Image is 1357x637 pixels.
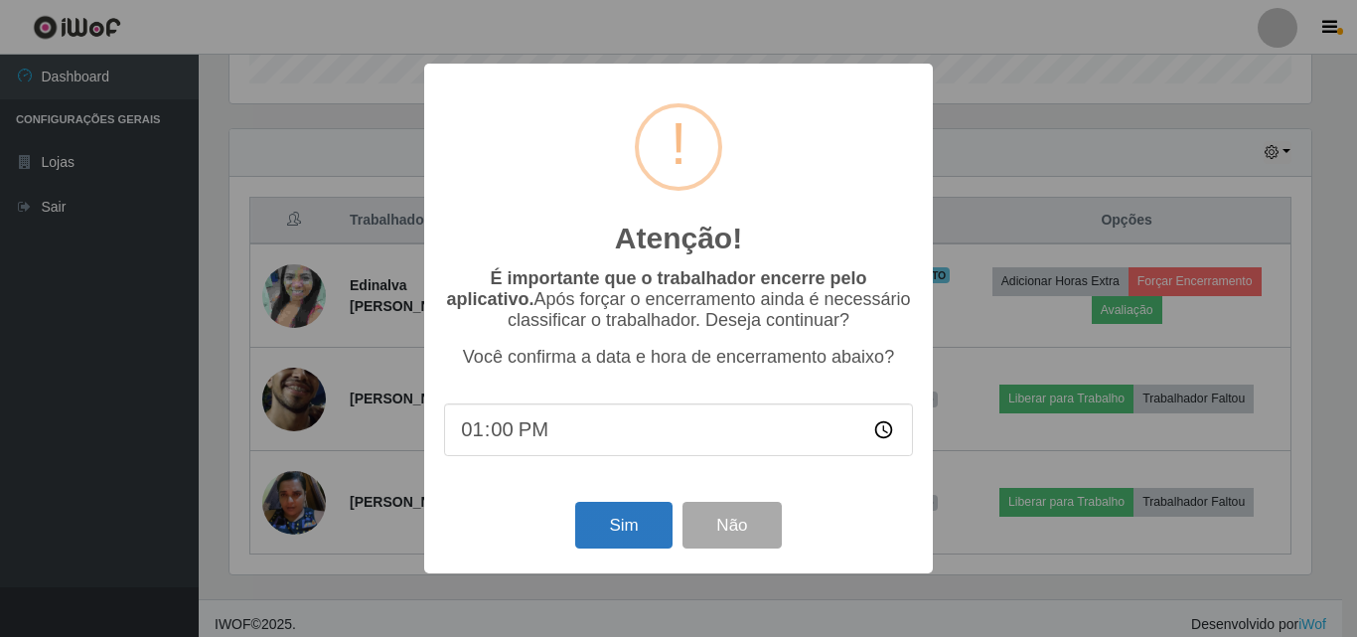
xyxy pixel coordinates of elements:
[444,268,913,331] p: Após forçar o encerramento ainda é necessário classificar o trabalhador. Deseja continuar?
[444,347,913,368] p: Você confirma a data e hora de encerramento abaixo?
[682,502,781,549] button: Não
[446,268,866,309] b: É importante que o trabalhador encerre pelo aplicativo.
[615,221,742,256] h2: Atenção!
[575,502,672,549] button: Sim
